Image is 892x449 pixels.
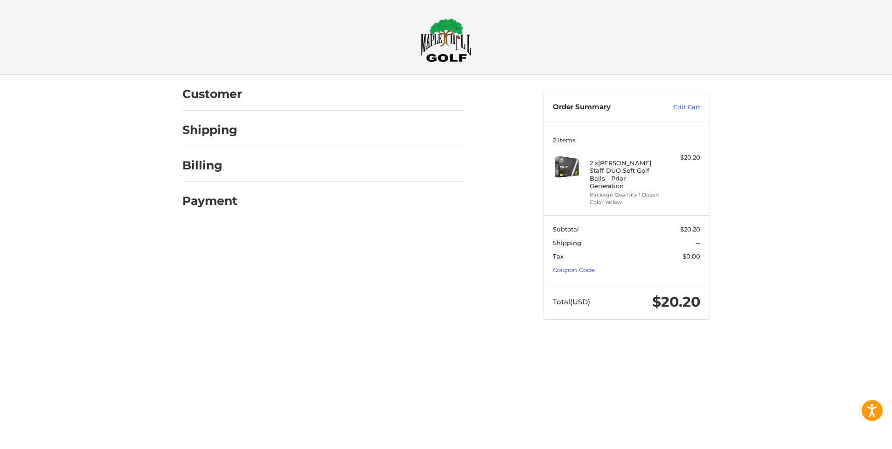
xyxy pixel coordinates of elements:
img: Maple Hill Golf [420,18,472,62]
span: $0.00 [683,253,700,260]
h2: Customer [182,87,242,101]
div: $20.20 [663,153,700,162]
span: $20.20 [652,293,700,310]
h2: Shipping [182,123,237,137]
iframe: Gorgias live chat messenger [9,409,111,440]
li: Color Yellow [590,198,661,206]
span: -- [696,239,700,246]
span: Shipping [553,239,581,246]
h3: Order Summary [553,103,653,112]
h3: 2 Items [553,136,700,144]
li: Package Quantity 1 Dozen [590,191,661,199]
span: Tax [553,253,564,260]
a: Coupon Code [553,266,595,274]
h4: 2 x [PERSON_NAME] Staff DUO Soft Golf Balls - Prior Generation [590,159,661,189]
span: Subtotal [553,225,579,233]
h2: Billing [182,158,237,173]
h2: Payment [182,194,237,208]
span: $20.20 [680,225,700,233]
span: Total (USD) [553,297,590,306]
a: Edit Cart [653,103,700,112]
